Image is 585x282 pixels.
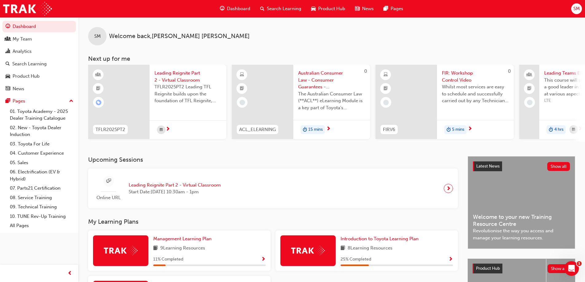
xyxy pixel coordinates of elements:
[447,126,451,134] span: duration-icon
[13,85,24,92] div: News
[267,5,301,12] span: Search Learning
[69,97,73,105] span: up-icon
[7,123,76,139] a: 02. New - Toyota Dealer Induction
[255,2,306,15] a: search-iconSearch Learning
[106,177,111,185] span: sessionType_ONLINE_URL-icon
[88,65,226,139] a: TFLR2025PT2Leading Reignite Part 2 - Virtual ClassroomTFLR2025PT2 Leading TFL Reignite builds upo...
[153,256,183,263] span: 11 % Completed
[160,126,163,134] span: calendar-icon
[12,60,47,68] div: Search Learning
[7,139,76,149] a: 03. Toyota For Life
[446,184,451,193] span: next-icon
[88,156,458,163] h3: Upcoming Sessions
[572,126,575,133] span: calendar-icon
[306,2,350,15] a: car-iconProduct Hub
[442,70,509,83] span: FIR: Workshop Control Video
[3,2,52,16] img: Trak
[298,91,365,111] span: The Australian Consumer Law (**ACL**) eLearning Module is a key part of Toyota’s compliance progr...
[240,85,244,93] span: booktick-icon
[476,164,500,169] span: Latest News
[220,5,224,13] span: guage-icon
[6,24,10,29] span: guage-icon
[303,126,307,134] span: duration-icon
[260,5,264,13] span: search-icon
[227,5,250,12] span: Dashboard
[2,46,76,57] a: Analytics
[348,245,392,252] span: 8 Learning Resources
[452,126,464,133] span: 5 mins
[527,100,532,105] span: learningRecordVerb_NONE-icon
[578,126,583,132] span: next-icon
[355,5,360,13] span: news-icon
[7,183,76,193] a: 07. Parts21 Certification
[468,126,472,132] span: next-icon
[94,33,101,40] span: SM
[554,126,564,133] span: 4 hrs
[308,126,323,133] span: 15 mins
[2,95,76,107] button: Pages
[2,33,76,45] a: My Team
[2,21,76,32] a: Dashboard
[6,49,10,54] span: chart-icon
[384,5,388,13] span: pages-icon
[154,83,221,104] span: TFLR2025PT2 Leading TFL Reignite builds upon the foundation of TFL Reignite, reaffirming our comm...
[6,74,10,79] span: car-icon
[239,126,276,133] span: ACL_ELEARNING
[564,261,579,276] iframe: Intercom live chat
[341,235,421,242] a: Introduction to Toyota Learning Plan
[311,5,316,13] span: car-icon
[88,218,458,225] h3: My Learning Plans
[473,264,570,273] a: Product HubShow all
[376,65,514,139] a: 0FIRV6FIR: Workshop Control VideoWhilst most services are easy to schedule and successfully carri...
[240,71,244,79] span: learningResourceType_ELEARNING-icon
[362,5,374,12] span: News
[473,227,570,241] span: Revolutionise the way you access and manage your learning resources.
[442,83,509,104] span: Whilst most services are easy to schedule and successfully carried out by any Technician, complex...
[93,173,453,204] a: Online URLLeading Reignite Part 2 - Virtual ClassroomStart Date:[DATE] 10:30am - 1pm
[7,149,76,158] a: 04. Customer Experience
[468,156,575,249] a: Latest NewsShow allWelcome to your new Training Resource CentreRevolutionise the way you access a...
[6,61,10,67] span: search-icon
[96,85,100,93] span: booktick-icon
[7,221,76,230] a: All Pages
[341,245,345,252] span: book-icon
[6,99,10,104] span: pages-icon
[527,85,532,93] span: booktick-icon
[527,71,532,79] span: people-icon
[577,261,582,266] span: 1
[379,2,408,15] a: pages-iconPages
[261,257,266,262] span: Show Progress
[571,3,582,14] button: SM
[78,55,585,62] h3: Next up for me
[13,48,32,55] div: Analytics
[383,100,389,105] span: learningRecordVerb_NONE-icon
[548,264,571,273] button: Show all
[7,193,76,203] a: 08. Service Training
[6,37,10,42] span: people-icon
[153,236,212,241] span: Management Learning Plan
[341,256,371,263] span: 25 % Completed
[473,161,570,171] a: Latest NewsShow all
[476,266,500,271] span: Product Hub
[384,85,388,93] span: booktick-icon
[215,2,255,15] a: guage-iconDashboard
[364,68,367,74] span: 0
[153,245,158,252] span: book-icon
[261,256,266,263] button: Show Progress
[298,70,365,91] span: Australian Consumer Law - Consumer Guarantees - eLearning module
[96,100,101,105] span: learningRecordVerb_ENROLL-icon
[166,127,170,132] span: next-icon
[13,98,25,105] div: Pages
[154,70,221,83] span: Leading Reignite Part 2 - Virtual Classroom
[384,71,388,79] span: learningResourceType_ELEARNING-icon
[391,5,403,12] span: Pages
[547,162,570,171] button: Show all
[549,126,553,134] span: duration-icon
[448,257,453,262] span: Show Progress
[6,86,10,92] span: news-icon
[96,71,100,79] span: learningResourceType_INSTRUCTOR_LED-icon
[341,236,419,241] span: Introduction to Toyota Learning Plan
[2,71,76,82] a: Product Hub
[7,158,76,168] a: 05. Sales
